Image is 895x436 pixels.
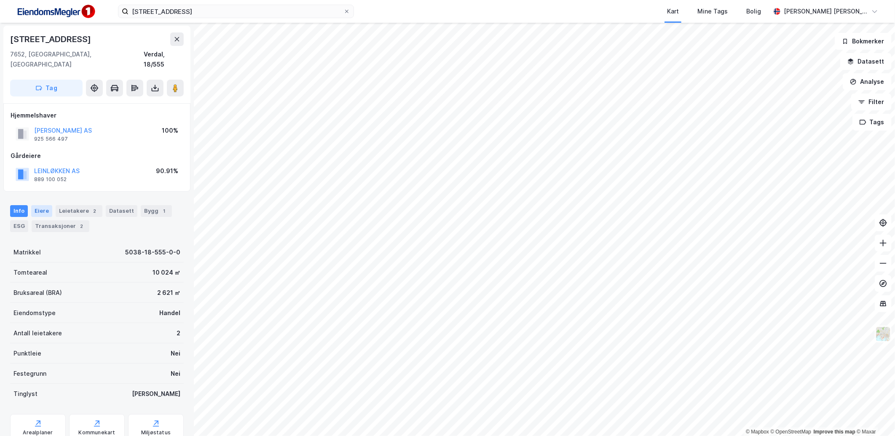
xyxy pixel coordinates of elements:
div: Miljøstatus [141,429,171,436]
button: Filter [851,94,892,110]
div: 925 566 497 [34,136,68,142]
div: Tinglyst [13,389,38,399]
div: Festegrunn [13,369,46,379]
button: Tag [10,80,83,96]
a: Improve this map [814,429,855,435]
div: Arealplaner [23,429,53,436]
button: Bokmerker [835,33,892,50]
div: Kontrollprogram for chat [853,396,895,436]
div: [PERSON_NAME] [PERSON_NAME] [784,6,868,16]
div: Kart [667,6,679,16]
div: Punktleie [13,348,41,358]
div: Bruksareal (BRA) [13,288,62,298]
div: 889 100 052 [34,176,67,183]
div: Verdal, 18/555 [144,49,184,70]
button: Analyse [843,73,892,90]
div: 90.91% [156,166,178,176]
div: [PERSON_NAME] [132,389,180,399]
a: OpenStreetMap [771,429,812,435]
div: Bygg [141,205,172,217]
div: Nei [171,369,180,379]
div: 1 [160,207,169,215]
div: Nei [171,348,180,358]
div: Matrikkel [13,247,41,257]
img: F4PB6Px+NJ5v8B7XTbfpPpyloAAAAASUVORK5CYII= [13,2,98,21]
div: Transaksjoner [32,220,89,232]
div: Antall leietakere [13,328,62,338]
div: 10 024 ㎡ [153,267,180,278]
div: Tomteareal [13,267,47,278]
button: Tags [852,114,892,131]
div: Mine Tags [697,6,728,16]
img: Z [875,326,891,342]
div: ESG [10,220,28,232]
div: 7652, [GEOGRAPHIC_DATA], [GEOGRAPHIC_DATA] [10,49,144,70]
div: Eiendomstype [13,308,56,318]
div: Kommunekart [78,429,115,436]
div: Handel [159,308,180,318]
div: Leietakere [56,205,102,217]
div: Bolig [746,6,761,16]
div: [STREET_ADDRESS] [10,32,93,46]
div: Datasett [106,205,137,217]
div: 2 [177,328,180,338]
input: Søk på adresse, matrikkel, gårdeiere, leietakere eller personer [129,5,343,18]
div: 100% [162,126,178,136]
iframe: Chat Widget [853,396,895,436]
div: 2 621 ㎡ [157,288,180,298]
div: 5038-18-555-0-0 [125,247,180,257]
div: Hjemmelshaver [11,110,183,120]
div: 2 [91,207,99,215]
div: Info [10,205,28,217]
div: Eiere [31,205,52,217]
div: 2 [78,222,86,230]
button: Datasett [840,53,892,70]
div: Gårdeiere [11,151,183,161]
a: Mapbox [746,429,769,435]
